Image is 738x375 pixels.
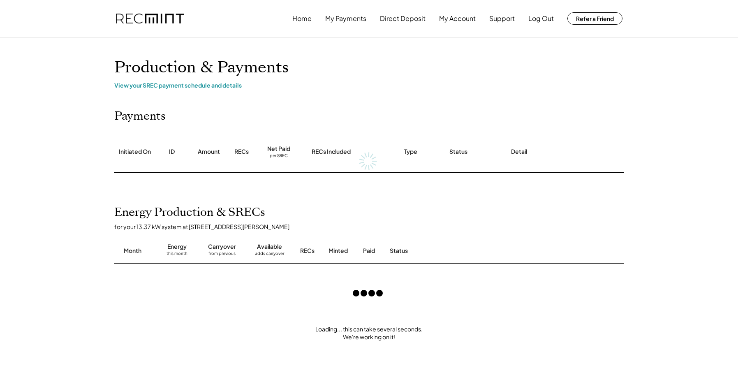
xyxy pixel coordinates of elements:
[114,206,265,220] h2: Energy Production & SRECs
[116,14,184,24] img: recmint-logotype%403x.png
[292,10,312,27] button: Home
[567,12,622,25] button: Refer a Friend
[119,148,151,156] div: Initiated On
[234,148,249,156] div: RECs
[198,148,220,156] div: Amount
[106,325,632,341] div: Loading... this can take several seconds. We're working on it!
[208,251,236,259] div: from previous
[329,247,348,255] div: Minted
[167,243,187,251] div: Energy
[439,10,476,27] button: My Account
[124,247,141,255] div: Month
[114,109,166,123] h2: Payments
[380,10,426,27] button: Direct Deposit
[257,243,282,251] div: Available
[255,251,284,259] div: adds carryover
[267,145,290,153] div: Net Paid
[528,10,554,27] button: Log Out
[169,148,175,156] div: ID
[270,153,288,159] div: per SREC
[511,148,527,156] div: Detail
[114,223,632,230] div: for your 13.37 kW system at [STREET_ADDRESS][PERSON_NAME]
[114,58,624,77] h1: Production & Payments
[363,247,375,255] div: Paid
[167,251,187,259] div: this month
[208,243,236,251] div: Carryover
[300,247,315,255] div: RECs
[325,10,366,27] button: My Payments
[449,148,467,156] div: Status
[312,148,351,156] div: RECs Included
[489,10,515,27] button: Support
[390,247,530,255] div: Status
[114,81,624,89] div: View your SREC payment schedule and details
[404,148,417,156] div: Type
